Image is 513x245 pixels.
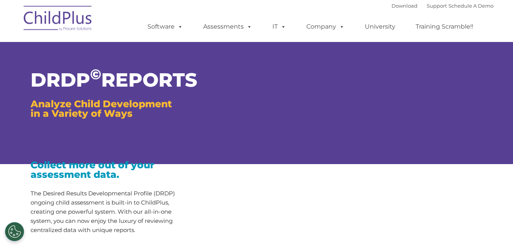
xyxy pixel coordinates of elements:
[31,108,133,119] span: in a Variety of Ways
[140,19,191,34] a: Software
[265,19,294,34] a: IT
[31,98,172,110] span: Analyze Child Development
[427,3,447,9] a: Support
[392,3,494,9] font: |
[90,66,101,83] sup: ©
[5,222,24,241] button: Cookies Settings
[448,3,494,9] a: Schedule A Demo
[299,19,352,34] a: Company
[357,19,403,34] a: University
[31,160,184,179] h3: Collect more out of your assessment data.
[408,19,481,34] a: Training Scramble!!
[196,19,260,34] a: Assessments
[20,0,96,39] img: ChildPlus by Procare Solutions
[392,3,418,9] a: Download
[31,189,184,235] p: The Desired Results Developmental Profile (DRDP) ongoing child assessment is built-in to ChildPlu...
[31,71,184,90] h1: DRDP REPORTS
